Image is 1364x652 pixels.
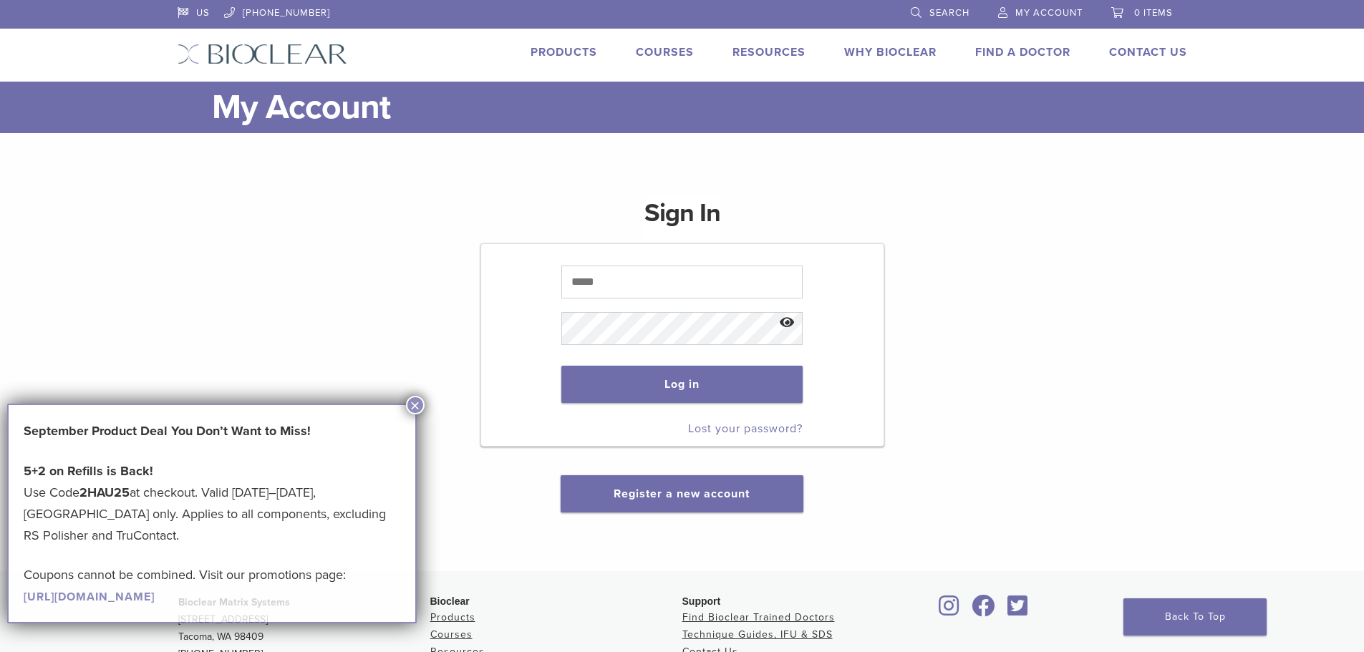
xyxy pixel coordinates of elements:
[732,45,806,59] a: Resources
[967,603,1000,618] a: Bioclear
[531,45,597,59] a: Products
[406,396,425,414] button: Close
[24,423,311,439] strong: September Product Deal You Don’t Want to Miss!
[1123,598,1267,636] a: Back To Top
[844,45,937,59] a: Why Bioclear
[1109,45,1187,59] a: Contact Us
[24,590,155,604] a: [URL][DOMAIN_NAME]
[561,475,803,512] button: Register a new account
[636,45,694,59] a: Courses
[1003,603,1033,618] a: Bioclear
[430,628,473,641] a: Courses
[430,595,470,607] span: Bioclear
[688,422,803,436] a: Lost your password?
[929,7,969,19] span: Search
[1015,7,1083,19] span: My Account
[212,82,1187,133] h1: My Account
[24,460,400,546] p: Use Code at checkout. Valid [DATE]–[DATE], [GEOGRAPHIC_DATA] only. Applies to all components, exc...
[614,487,750,501] a: Register a new account
[561,366,803,403] button: Log in
[178,44,347,64] img: Bioclear
[975,45,1070,59] a: Find A Doctor
[682,595,721,607] span: Support
[1134,7,1173,19] span: 0 items
[934,603,964,618] a: Bioclear
[772,305,803,341] button: Show password
[24,564,400,607] p: Coupons cannot be combined. Visit our promotions page:
[24,463,153,479] strong: 5+2 on Refills is Back!
[79,485,130,500] strong: 2HAU25
[430,611,475,623] a: Products
[682,611,835,623] a: Find Bioclear Trained Doctors
[682,628,833,641] a: Technique Guides, IFU & SDS
[644,196,720,242] h1: Sign In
